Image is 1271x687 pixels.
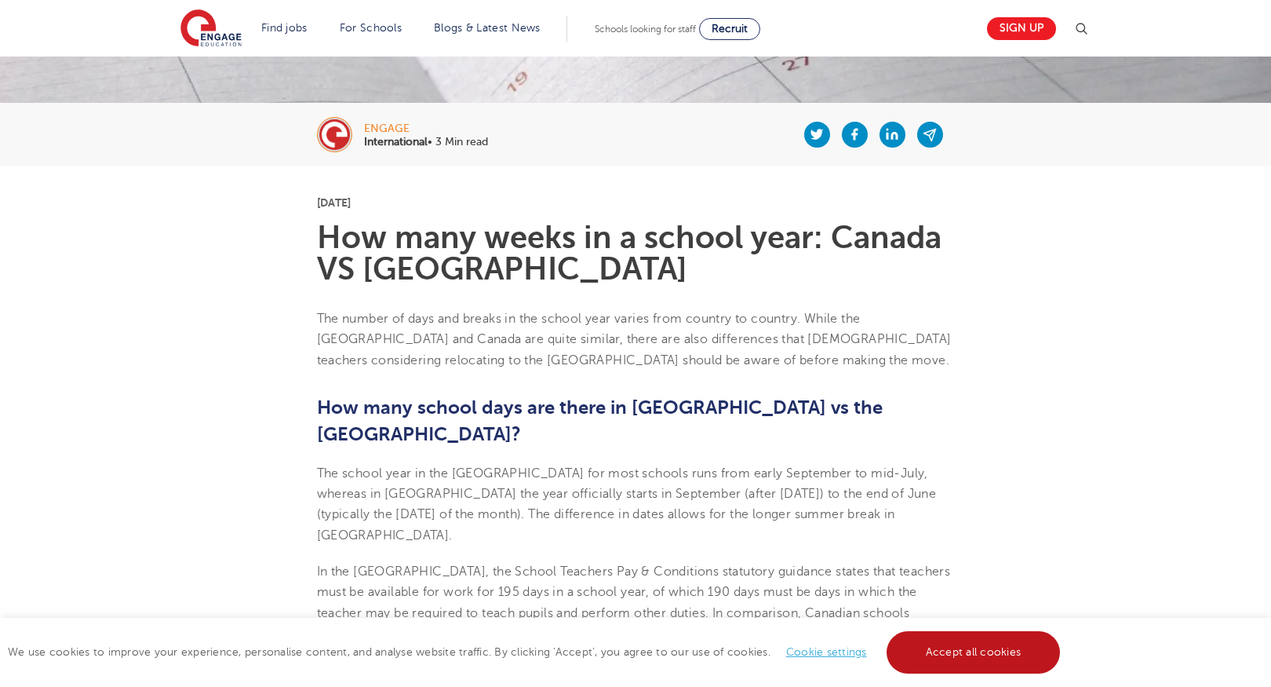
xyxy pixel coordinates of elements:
span: Recruit [712,23,748,35]
div: engage [364,123,488,134]
p: The school year in the [GEOGRAPHIC_DATA] for most schools runs from early September to mid-July, ... [317,463,955,546]
h1: How many weeks in a school year: Canada VS [GEOGRAPHIC_DATA] [317,222,955,285]
a: Sign up [987,17,1056,40]
a: Accept all cookies [887,631,1061,674]
span: The number of days and breaks in the school year varies from country to country. While the [GEOGR... [317,312,952,367]
p: [DATE] [317,197,955,208]
a: Cookie settings [786,646,867,658]
p: • 3 Min read [364,137,488,148]
a: For Schools [340,22,402,34]
a: Blogs & Latest News [434,22,541,34]
h2: How many school days are there in [GEOGRAPHIC_DATA] vs the [GEOGRAPHIC_DATA]? [317,394,955,448]
b: International [364,136,428,148]
a: Recruit [699,18,760,40]
span: Schools looking for staff [595,24,696,35]
span: We use cookies to improve your experience, personalise content, and analyse website traffic. By c... [8,646,1064,658]
a: Find jobs [261,22,308,34]
p: In the [GEOGRAPHIC_DATA], the School Teachers Pay & Conditions statutory guidance states that tea... [317,561,955,644]
img: Engage Education [180,9,242,49]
